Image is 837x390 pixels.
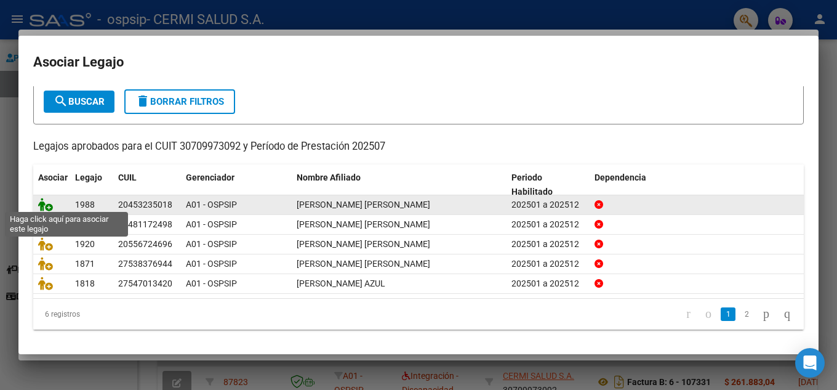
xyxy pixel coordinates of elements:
datatable-header-cell: Nombre Afiliado [292,165,507,205]
datatable-header-cell: Gerenciador [181,165,292,205]
a: 1 [721,307,735,321]
span: A01 - OSPSIP [186,239,237,249]
button: Borrar Filtros [124,89,235,114]
datatable-header-cell: CUIL [113,165,181,205]
span: RODRIGUEZ PRISCILA ABIGAIL [297,259,430,269]
datatable-header-cell: Periodo Habilitado [507,165,590,205]
span: A01 - OSPSIP [186,200,237,209]
div: 202501 a 202512 [511,237,585,251]
mat-icon: search [54,94,68,108]
span: A01 - OSPSIP [186,219,237,229]
span: Borrar Filtros [135,96,224,107]
span: SOSA VILLARREAL GERONIMO URIEL [297,200,430,209]
span: 1920 [75,239,95,249]
mat-icon: delete [135,94,150,108]
div: 20481172498 [118,217,172,232]
span: Buscar [54,96,105,107]
li: page 2 [737,304,756,325]
h2: Asociar Legajo [33,51,804,74]
a: go to first page [681,307,696,321]
span: 1818 [75,278,95,288]
span: Legajo [75,173,102,182]
div: 20556724696 [118,237,172,251]
span: Nombre Afiliado [297,173,361,182]
datatable-header-cell: Legajo [70,165,113,205]
span: A01 - OSPSIP [186,278,237,288]
span: A01 - OSPSIP [186,259,237,269]
div: Open Intercom Messenger [795,348,825,378]
a: 2 [739,307,754,321]
span: CUIL [118,173,137,182]
span: Periodo Habilitado [511,173,553,197]
div: 202501 a 202512 [511,257,585,271]
a: go to next page [758,307,775,321]
div: 20453235018 [118,198,172,212]
span: 1871 [75,259,95,269]
span: Asociar [38,173,68,182]
datatable-header-cell: Asociar [33,165,70,205]
a: go to last page [779,307,796,321]
span: ZENA MAGALLAN DILAN EZEQUIEL YUL [297,239,430,249]
span: Gerenciador [186,173,234,182]
span: 1988 [75,200,95,209]
div: 6 registros [33,299,185,330]
p: Legajos aprobados para el CUIT 30709973092 y Período de Prestación 202507 [33,139,804,155]
span: SOSA VILLARREAL MATHIAS OLIVER [297,219,430,229]
span: 1968 [75,219,95,229]
div: 202501 a 202512 [511,217,585,232]
div: 202501 a 202512 [511,198,585,212]
li: page 1 [719,304,737,325]
div: 202501 a 202512 [511,277,585,291]
div: 27547013420 [118,277,172,291]
span: Dependencia [595,173,646,182]
span: CANTERO ISABELLA AZUL [297,278,385,288]
a: go to previous page [700,307,717,321]
button: Buscar [44,91,114,113]
datatable-header-cell: Dependencia [590,165,804,205]
div: 27538376944 [118,257,172,271]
